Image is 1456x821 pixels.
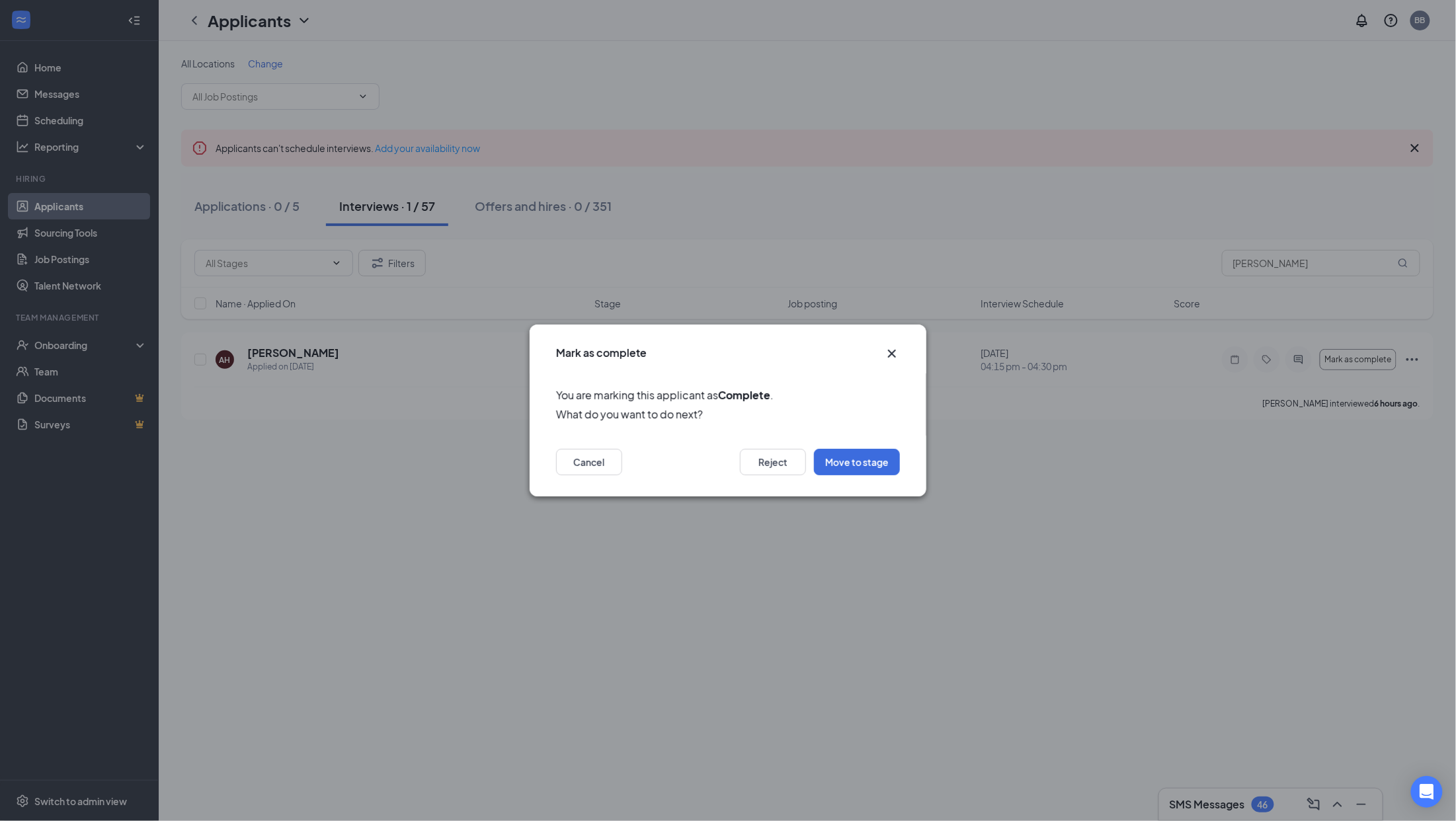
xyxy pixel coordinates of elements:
button: Cancel [556,449,622,475]
div: Open Intercom Messenger [1411,776,1443,808]
button: Move to stage [814,449,900,475]
svg: Cross [884,346,900,362]
button: Close [884,346,900,362]
span: What do you want to do next? [556,406,900,422]
b: Complete [718,388,770,402]
h3: Mark as complete [556,346,647,360]
span: You are marking this applicant as . [556,387,900,403]
button: Reject [740,449,806,475]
